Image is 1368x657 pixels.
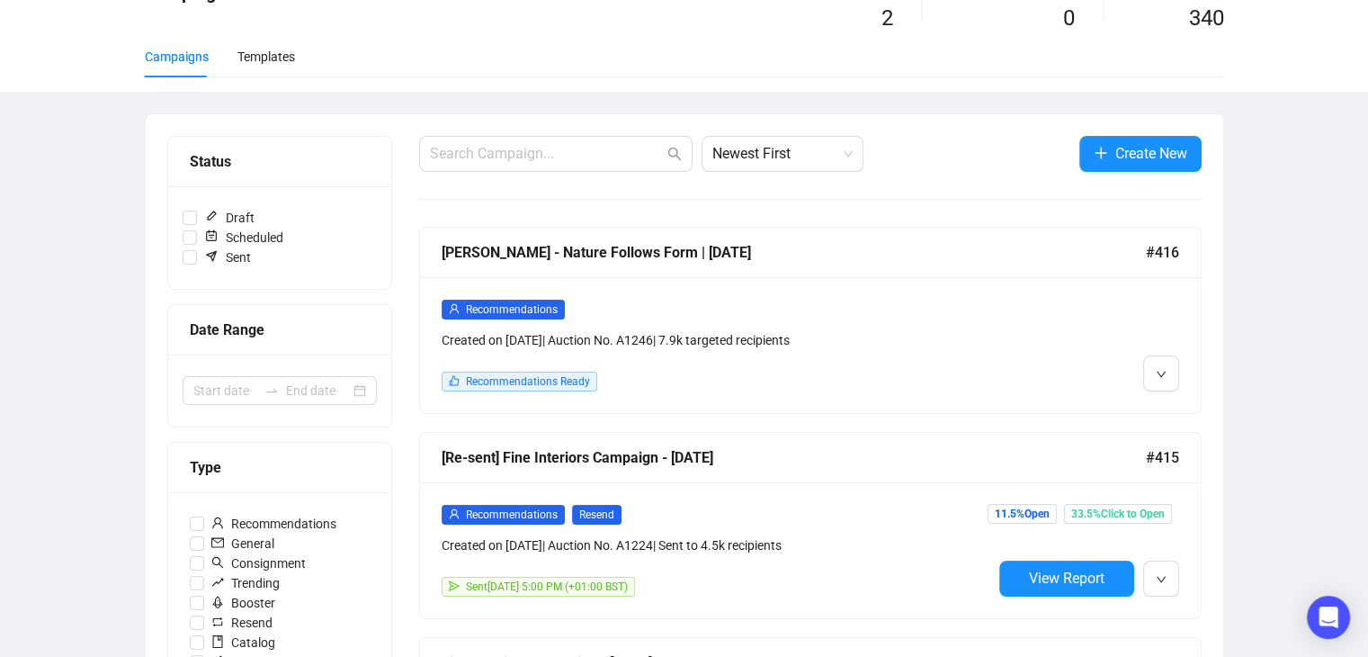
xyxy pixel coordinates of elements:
[237,47,295,67] div: Templates
[211,576,224,589] span: rise
[466,508,558,521] span: Recommendations
[1146,446,1179,469] span: #415
[204,514,344,534] span: Recommendations
[419,227,1202,414] a: [PERSON_NAME] - Nature Follows Form | [DATE]#416userRecommendationsCreated on [DATE]| Auction No....
[204,633,282,652] span: Catalog
[667,147,682,161] span: search
[881,5,893,31] span: 2
[211,517,224,529] span: user
[204,613,280,633] span: Resend
[1146,241,1179,264] span: #416
[442,446,1146,469] div: [Re-sent] Fine Interiors Campaign - [DATE]
[442,535,992,555] div: Created on [DATE] | Auction No. A1224 | Sent to 4.5k recipients
[572,505,621,525] span: Resend
[193,381,257,400] input: Start date
[264,383,279,398] span: to
[197,208,262,228] span: Draft
[1029,570,1104,587] span: View Report
[1307,596,1350,639] div: Open Intercom Messenger
[286,381,350,400] input: End date
[449,303,460,314] span: user
[264,383,279,398] span: swap-right
[1079,136,1202,172] button: Create New
[449,580,460,591] span: send
[466,375,590,388] span: Recommendations Ready
[419,432,1202,619] a: [Re-sent] Fine Interiors Campaign - [DATE]#415userRecommendationsResendCreated on [DATE]| Auction...
[999,561,1134,597] button: View Report
[1156,574,1167,585] span: down
[466,303,558,316] span: Recommendations
[211,616,224,628] span: retweet
[190,456,370,479] div: Type
[442,241,1146,264] div: [PERSON_NAME] - Nature Follows Form | [DATE]
[1063,5,1075,31] span: 0
[197,228,291,247] span: Scheduled
[442,330,992,350] div: Created on [DATE] | Auction No. A1246 | 7.9k targeted recipients
[211,536,224,549] span: mail
[211,556,224,569] span: search
[145,47,209,67] div: Campaigns
[197,247,258,267] span: Sent
[449,508,460,519] span: user
[1156,369,1167,380] span: down
[712,137,853,171] span: Newest First
[449,375,460,386] span: like
[190,150,370,173] div: Status
[204,534,282,553] span: General
[1189,5,1224,31] span: 340
[204,593,282,613] span: Booster
[988,504,1057,524] span: 11.5% Open
[1115,142,1187,165] span: Create New
[1064,504,1172,524] span: 33.5% Click to Open
[204,553,313,573] span: Consignment
[211,596,224,608] span: rocket
[204,573,287,593] span: Trending
[190,319,370,341] div: Date Range
[211,635,224,648] span: book
[430,143,664,165] input: Search Campaign...
[466,580,628,593] span: Sent [DATE] 5:00 PM (+01:00 BST)
[1094,146,1108,160] span: plus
